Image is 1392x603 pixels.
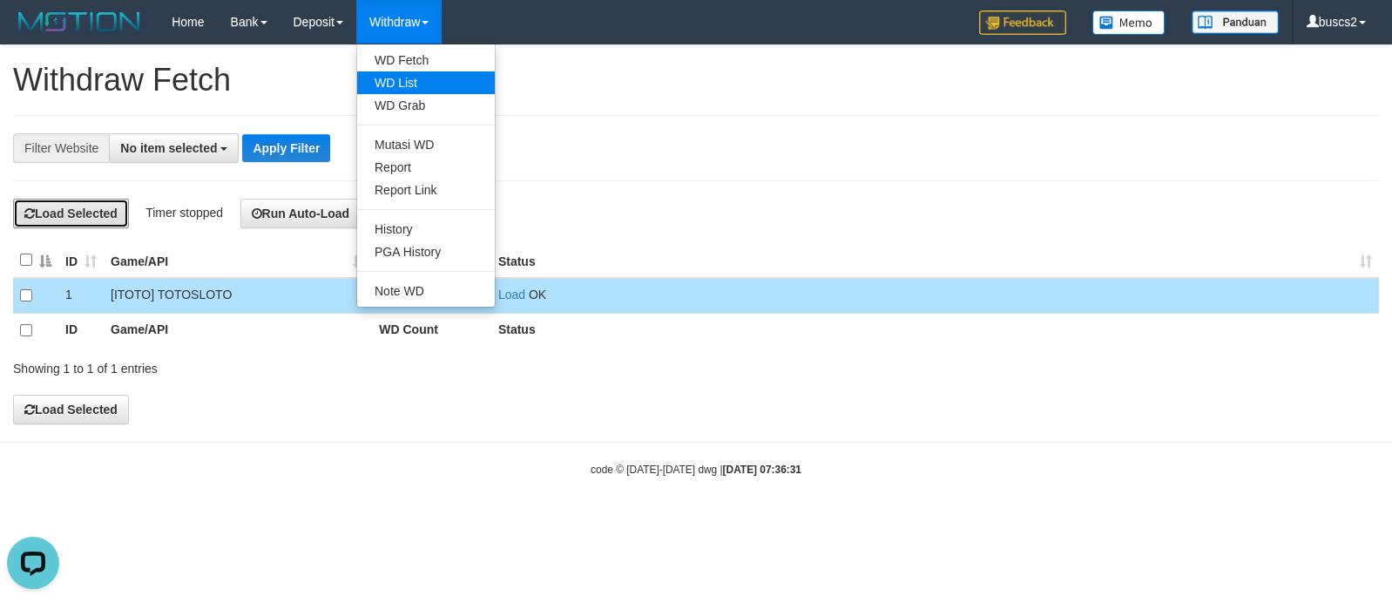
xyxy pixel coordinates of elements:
a: Mutasi WD [357,133,495,156]
a: Load [498,288,525,301]
button: No item selected [109,133,239,163]
img: Feedback.jpg [979,10,1066,35]
img: MOTION_logo.png [13,9,145,35]
a: WD Grab [357,94,495,117]
small: code © [DATE]-[DATE] dwg | [591,464,801,476]
button: Run Auto-Load [240,199,362,228]
a: WD Fetch [357,49,495,71]
th: Game/API: activate to sort column ascending [104,243,372,278]
th: Status: activate to sort column ascending [491,243,1379,278]
a: History [357,218,495,241]
th: Game/API [104,313,372,348]
img: panduan.png [1192,10,1279,34]
button: Load Selected [13,199,129,228]
a: WD List [357,71,495,94]
button: Apply Filter [242,134,330,162]
span: No item selected [120,141,217,155]
th: ID: activate to sort column ascending [58,243,104,278]
a: Report Link [357,179,495,201]
a: Note WD [357,280,495,302]
button: Load Selected [13,395,129,424]
button: Open LiveChat chat widget [7,7,59,59]
th: WD Count [372,313,491,348]
h1: Withdraw Fetch [13,63,1379,98]
th: ID [58,313,104,348]
div: Filter Website [13,133,109,163]
a: PGA History [357,241,495,263]
strong: [DATE] 07:36:31 [723,464,801,476]
a: Report [357,156,495,179]
span: OK [529,288,546,301]
img: Button%20Memo.svg [1092,10,1166,35]
td: [ITOTO] TOTOSLOTO [104,278,372,314]
div: Showing 1 to 1 of 1 entries [13,353,567,377]
th: Status [491,313,1379,348]
td: 1 [58,278,104,314]
span: Timer stopped [145,206,223,220]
